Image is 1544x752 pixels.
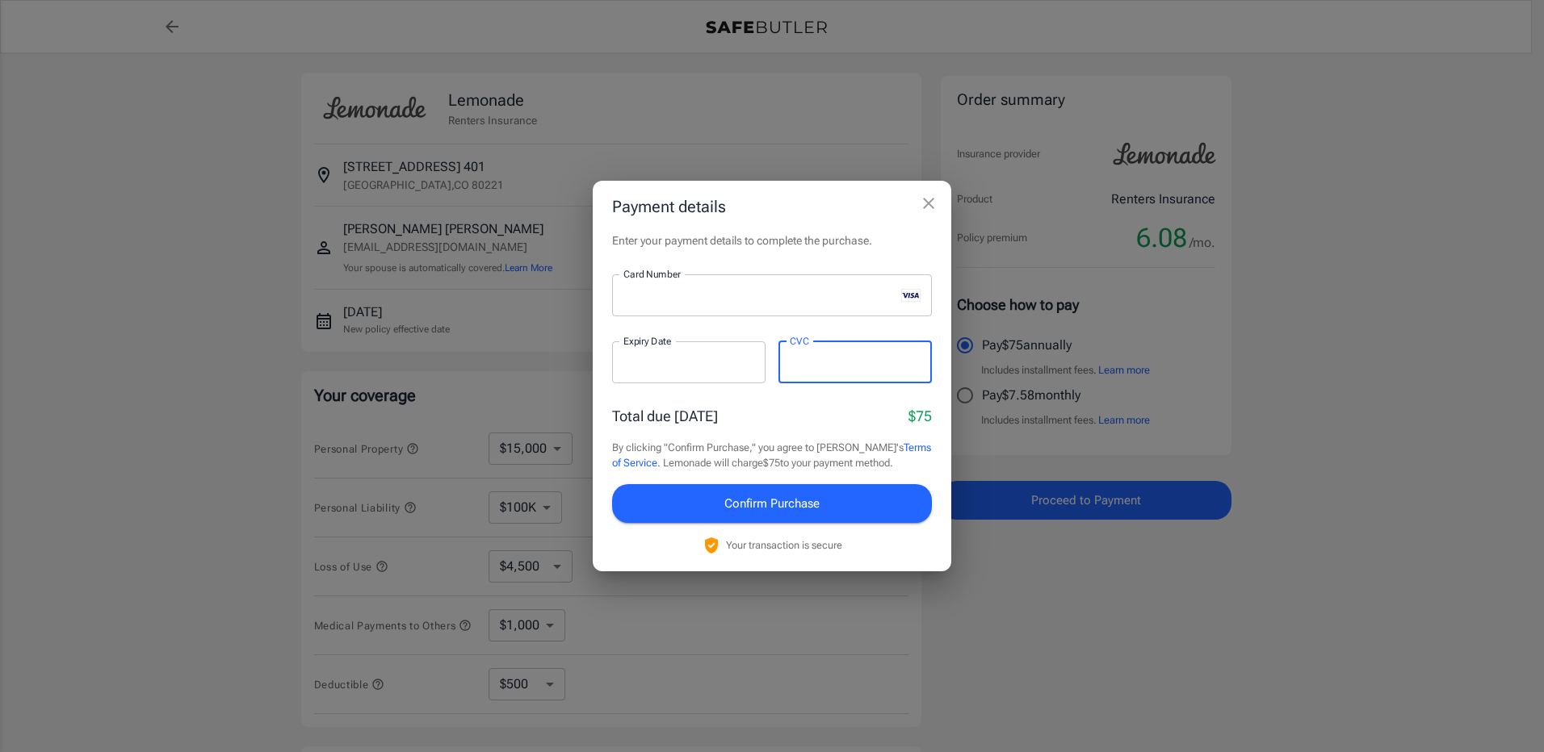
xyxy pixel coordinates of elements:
[623,287,895,303] iframe: Secure card number input frame
[593,181,951,232] h2: Payment details
[612,484,932,523] button: Confirm Purchase
[726,537,842,553] p: Your transaction is secure
[913,187,945,219] button: close
[612,232,932,249] p: Enter your payment details to complete the purchase.
[901,289,921,302] svg: visa
[908,405,932,427] p: $75
[790,354,921,370] iframe: Secure CVC input frame
[790,334,809,348] label: CVC
[612,405,718,427] p: Total due [DATE]
[612,440,932,471] p: By clicking "Confirm Purchase," you agree to [PERSON_NAME]'s . Lemonade will charge $75 to your p...
[623,354,754,370] iframe: Secure expiration date input frame
[623,267,681,281] label: Card Number
[724,493,820,514] span: Confirm Purchase
[623,334,672,348] label: Expiry Date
